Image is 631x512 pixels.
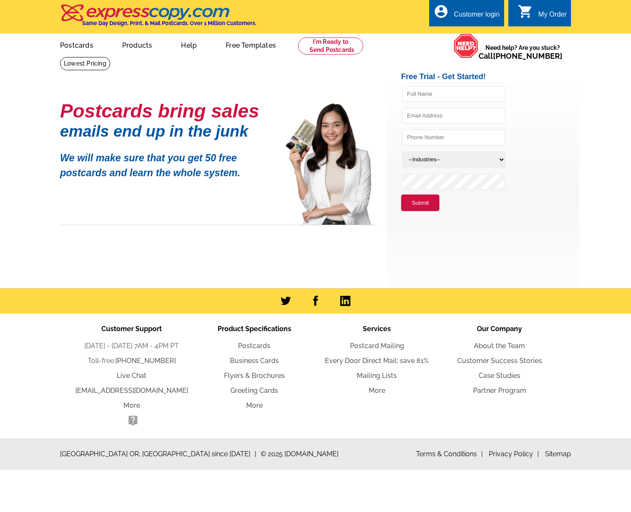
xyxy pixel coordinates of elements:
a: Postcards [238,342,270,350]
input: Email Address [402,108,505,124]
a: More [123,401,140,409]
li: [DATE] - [DATE] 7AM - 4PM PT [70,341,193,351]
span: Need help? Are you stuck? [479,43,567,60]
a: Free Templates [212,34,290,54]
input: Phone Number [402,129,505,146]
h1: emails end up in the junk [60,127,273,136]
a: Every Door Direct Mail: save 81% [325,357,429,365]
a: account_circle Customer login [433,9,500,20]
a: Sitemap [545,450,571,458]
img: help [453,34,479,58]
h4: Same Day Design, Print, & Mail Postcards. Over 1 Million Customers. [82,20,256,26]
span: Services [363,325,391,333]
span: Customer Support [101,325,162,333]
div: Customer login [454,11,500,23]
a: Flyers & Brochures [224,372,285,380]
a: Partner Program [473,386,526,395]
a: Mailing Lists [357,372,397,380]
a: Greeting Cards [230,386,278,395]
a: [EMAIL_ADDRESS][DOMAIN_NAME] [75,386,188,395]
a: Products [109,34,166,54]
a: Postcards [46,34,107,54]
button: Submit [401,195,439,212]
a: Business Cards [230,357,279,365]
a: Terms & Conditions [416,450,483,458]
i: shopping_cart [518,4,533,19]
a: [PHONE_NUMBER] [115,357,176,365]
span: [GEOGRAPHIC_DATA] OR, [GEOGRAPHIC_DATA] since [DATE] [60,449,256,459]
input: Full Name [402,86,505,102]
a: About the Team [474,342,525,350]
li: Toll-free: [70,356,193,366]
a: shopping_cart My Order [518,9,567,20]
span: © 2025 [DOMAIN_NAME] [261,449,338,459]
i: account_circle [433,4,449,19]
a: Help [167,34,210,54]
a: Live Chat [117,372,146,380]
span: Call [479,51,562,60]
a: [PHONE_NUMBER] [493,51,562,60]
a: Same Day Design, Print, & Mail Postcards. Over 1 Million Customers. [60,10,256,26]
span: Product Specifications [218,325,291,333]
p: We will make sure that you get 50 free postcards and learn the whole system. [60,144,273,180]
a: More [246,401,263,409]
a: More [369,386,385,395]
a: Case Studies [479,372,520,380]
a: Customer Success Stories [457,357,542,365]
h1: Postcards bring sales [60,103,273,118]
h2: Free Trial - Get Started! [401,72,579,82]
div: My Order [538,11,567,23]
a: Privacy Policy [489,450,539,458]
span: Our Company [477,325,522,333]
a: Postcard Mailing [350,342,404,350]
